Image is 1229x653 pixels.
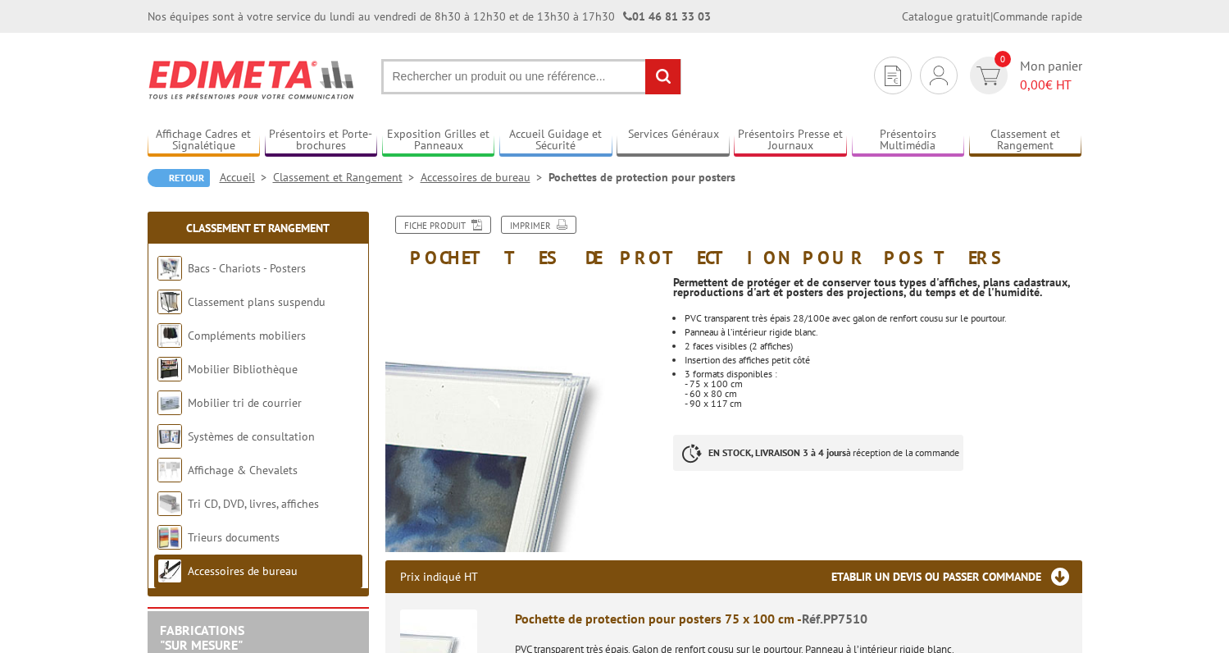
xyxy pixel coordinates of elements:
[157,390,182,415] img: Mobilier tri de courrier
[831,560,1082,593] h3: Etablir un devis ou passer commande
[421,170,548,185] a: Accessoires de bureau
[802,610,867,627] span: Réf.PP7510
[995,51,1011,67] span: 0
[157,323,182,348] img: Compléments mobiliers
[188,564,298,578] a: Accessoires de bureau
[930,66,948,85] img: devis rapide
[157,256,182,281] img: Bacs - Chariots - Posters
[969,127,1082,154] a: Classement et Rangement
[188,395,302,410] a: Mobilier tri de courrier
[734,127,847,154] a: Présentoirs Presse et Journaux
[160,622,244,653] a: FABRICATIONS"Sur Mesure"
[976,66,1000,85] img: devis rapide
[685,369,1081,379] div: 3 formats disponibles :
[685,313,1081,323] li: PVC transparent très épais 28/100e avec galon de renfort cousu sur le pourtour.
[499,127,612,154] a: Accueil Guidage et Sécurité
[157,424,182,449] img: Systèmes de consultation
[548,169,735,185] li: Pochettes de protection pour posters
[1020,76,1045,93] span: 0,00
[188,496,319,511] a: Tri CD, DVD, livres, affiches
[273,170,421,185] a: Classement et Rangement
[685,327,1081,337] li: Panneau à l’intérieur rigide blanc.
[685,399,1081,409] div: - 90 x 117 cm
[1020,57,1082,94] span: Mon panier
[395,216,491,234] a: Fiche produit
[902,9,990,24] a: Catalogue gratuit
[188,328,306,343] a: Compléments mobiliers
[157,559,182,583] img: Accessoires de bureau
[685,341,1081,351] p: 2 faces visibles (2 affiches)
[885,66,901,86] img: devis rapide
[148,8,711,25] div: Nos équipes sont à votre service du lundi au vendredi de 8h30 à 12h30 et de 13h30 à 17h30
[1020,75,1082,94] span: € HT
[515,610,1067,628] div: Pochette de protection pour posters 75 x 100 cm -
[382,127,495,154] a: Exposition Grilles et Panneaux
[148,49,357,110] img: Edimeta
[623,9,711,24] strong: 01 46 81 33 03
[385,276,662,552] img: pp7510_pochettes_de_protection_pour_posters_75x100cm.jpg
[148,127,261,154] a: Affichage Cadres et Signalétique
[673,435,963,471] p: à réception de la commande
[645,59,681,94] input: rechercher
[400,560,478,593] p: Prix indiqué HT
[993,9,1082,24] a: Commande rapide
[902,8,1082,25] div: |
[685,379,1081,389] div: - 75 x 100 cm
[966,57,1082,94] a: devis rapide 0 Mon panier 0,00€ HT
[617,127,730,154] a: Services Généraux
[157,491,182,516] img: Tri CD, DVD, livres, affiches
[501,216,576,234] a: Imprimer
[188,429,315,444] a: Systèmes de consultation
[148,169,210,187] a: Retour
[186,221,330,235] a: Classement et Rangement
[265,127,378,154] a: Présentoirs et Porte-brochures
[188,530,280,545] a: Trieurs documents
[220,170,273,185] a: Accueil
[188,362,298,377] a: Mobilier Bibliothèque
[188,463,298,477] a: Affichage & Chevalets
[381,59,681,94] input: Rechercher un produit ou une référence...
[188,261,306,276] a: Bacs - Chariots - Posters
[708,446,846,459] strong: EN STOCK, LIVRAISON 3 à 4 jours
[188,295,325,309] a: Classement plans suspendu
[157,525,182,550] img: Trieurs documents
[685,355,1081,365] li: Insertion des affiches petit côté
[685,389,1081,399] div: - 60 x 80 cm
[852,127,965,154] a: Présentoirs Multimédia
[673,275,1070,299] strong: Permettent de protéger et de conserver tous types d'affiches, plans cadastraux, reproductions d'a...
[157,357,182,381] img: Mobilier Bibliothèque
[157,458,182,482] img: Affichage & Chevalets
[157,290,182,314] img: Classement plans suspendu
